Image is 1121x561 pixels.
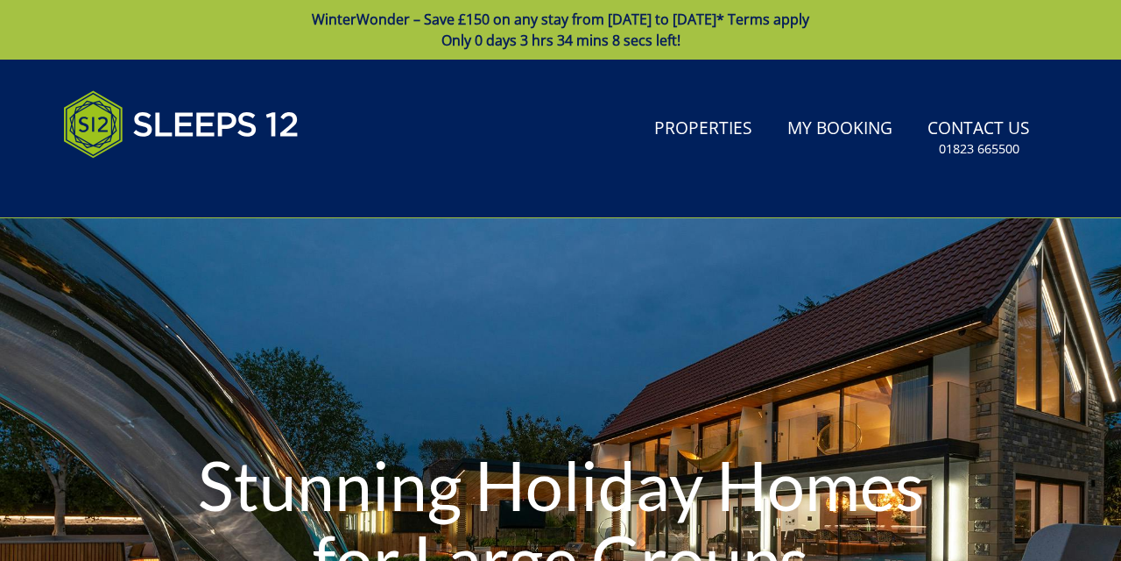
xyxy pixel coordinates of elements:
span: Only 0 days 3 hrs 34 mins 8 secs left! [441,31,680,50]
iframe: Customer reviews powered by Trustpilot [54,179,238,194]
small: 01823 665500 [939,140,1019,158]
a: My Booking [780,110,899,149]
a: Properties [647,110,759,149]
a: Contact Us01823 665500 [920,110,1037,167]
img: Sleeps 12 [63,81,300,168]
